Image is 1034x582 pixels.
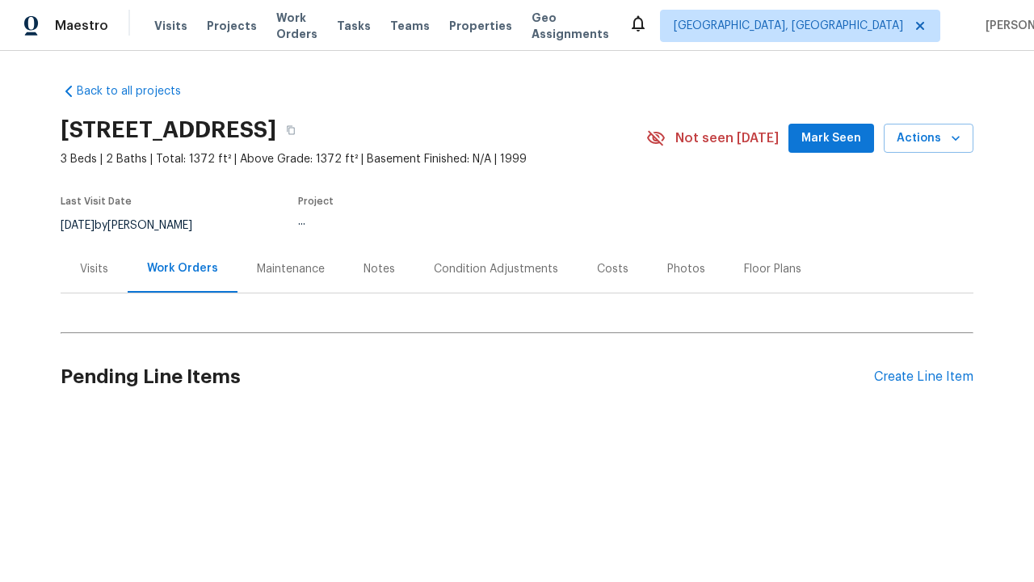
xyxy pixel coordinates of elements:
[532,10,609,42] span: Geo Assignments
[364,261,395,277] div: Notes
[434,261,558,277] div: Condition Adjustments
[207,18,257,34] span: Projects
[257,261,325,277] div: Maintenance
[61,339,874,415] h2: Pending Line Items
[61,220,95,231] span: [DATE]
[61,216,212,235] div: by [PERSON_NAME]
[61,151,646,167] span: 3 Beds | 2 Baths | Total: 1372 ft² | Above Grade: 1372 ft² | Basement Finished: N/A | 1999
[276,116,305,145] button: Copy Address
[675,130,779,146] span: Not seen [DATE]
[390,18,430,34] span: Teams
[674,18,903,34] span: [GEOGRAPHIC_DATA], [GEOGRAPHIC_DATA]
[801,129,861,149] span: Mark Seen
[897,129,960,149] span: Actions
[55,18,108,34] span: Maestro
[80,261,108,277] div: Visits
[884,124,973,154] button: Actions
[744,261,801,277] div: Floor Plans
[449,18,512,34] span: Properties
[337,20,371,32] span: Tasks
[61,122,276,138] h2: [STREET_ADDRESS]
[298,196,334,206] span: Project
[61,196,132,206] span: Last Visit Date
[154,18,187,34] span: Visits
[597,261,628,277] div: Costs
[276,10,317,42] span: Work Orders
[147,260,218,276] div: Work Orders
[874,369,973,385] div: Create Line Item
[298,216,608,227] div: ...
[788,124,874,154] button: Mark Seen
[667,261,705,277] div: Photos
[61,83,216,99] a: Back to all projects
